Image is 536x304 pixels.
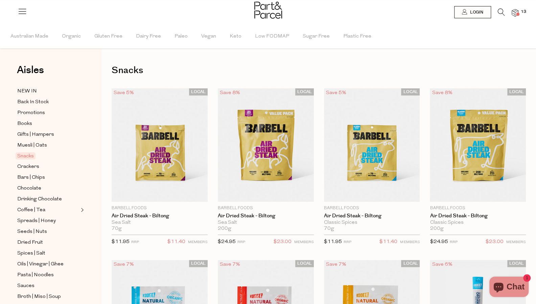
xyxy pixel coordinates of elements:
[17,130,79,139] a: Gifts | Hampers
[17,249,45,258] span: Spices | Salt
[16,152,36,159] span: Snacks
[17,249,79,258] a: Spices | Salt
[112,88,136,97] div: Save 5%
[17,131,54,139] span: Gifts | Hampers
[401,260,420,267] span: LOCAL
[201,25,216,48] span: Vegan
[254,2,282,19] img: Part&Parcel
[17,184,79,193] a: Chocolate
[167,238,185,246] span: $11.40
[430,226,443,232] span: 200g
[430,213,526,219] a: Air Dried Steak - Biltong
[324,213,420,219] a: Air Dried Steak - Biltong
[218,260,242,269] div: Save 7%
[17,173,79,182] a: Bars | Chips
[79,206,84,214] button: Expand/Collapse Coffee | Tea
[112,205,208,211] p: Barbell Foods
[10,25,48,48] span: Australian Made
[507,88,526,95] span: LOCAL
[17,163,39,171] span: Crackers
[17,109,79,117] a: Promotions
[17,260,64,268] span: Oils | Vinegar | Ghee
[324,88,420,202] img: Air Dried Steak - Biltong
[255,25,289,48] span: Low FODMAP
[218,239,236,244] span: $24.95
[189,88,208,95] span: LOCAL
[112,260,136,269] div: Save 7%
[17,174,45,182] span: Bars | Chips
[486,238,504,246] span: $23.00
[17,184,41,193] span: Chocolate
[112,88,208,202] img: Air Dried Steak - Biltong
[430,220,526,226] div: Classic Spices
[17,271,54,279] span: Pasta | Noodles
[230,25,241,48] span: Keto
[17,228,47,236] span: Seeds | Nuts
[112,226,122,232] span: 70g
[17,195,79,203] a: Drinking Chocolate
[324,239,342,244] span: $11.95
[17,206,45,214] span: Coffee | Tea
[17,87,37,95] span: NEW IN
[344,240,351,244] small: RRP
[112,213,208,219] a: Air Dried Steak - Biltong
[237,240,245,244] small: RRP
[430,260,454,269] div: Save 6%
[430,88,526,202] img: Air Dried Steak - Biltong
[17,142,47,150] span: Muesli | Oats
[17,227,79,236] a: Seeds | Nuts
[507,260,526,267] span: LOCAL
[17,282,34,290] span: Sauces
[17,238,79,247] a: Dried Fruit
[324,205,420,211] p: Barbell Foods
[17,109,45,117] span: Promotions
[17,271,79,279] a: Pasta | Noodles
[94,25,122,48] span: Gluten Free
[17,98,79,106] a: Back In Stock
[218,88,314,202] img: Air Dried Steak - Biltong
[112,63,526,78] h1: Snacks
[17,206,79,214] a: Coffee | Tea
[17,217,56,225] span: Spreads | Honey
[218,226,231,232] span: 200g
[17,87,79,95] a: NEW IN
[343,25,371,48] span: Plastic Free
[519,9,528,15] span: 13
[506,240,526,244] small: MEMBERS
[294,240,314,244] small: MEMBERS
[430,239,448,244] span: $24.95
[454,6,491,18] a: Login
[17,63,44,78] span: Aisles
[189,260,208,267] span: LOCAL
[401,88,420,95] span: LOCAL
[430,88,454,97] div: Save 8%
[274,238,292,246] span: $23.00
[303,25,330,48] span: Sugar Free
[17,120,79,128] a: Books
[174,25,188,48] span: Paleo
[17,65,44,82] a: Aisles
[188,240,208,244] small: MEMBERS
[324,88,348,97] div: Save 5%
[136,25,161,48] span: Dairy Free
[17,152,79,160] a: Snacks
[131,240,139,244] small: RRP
[17,98,49,106] span: Back In Stock
[17,293,61,301] span: Broth | Miso | Soup
[17,120,32,128] span: Books
[218,205,314,211] p: Barbell Foods
[218,220,314,226] div: Sea Salt
[17,162,79,171] a: Crackers
[468,9,483,15] span: Login
[449,240,457,244] small: RRP
[218,213,314,219] a: Air Dried Steak - Biltong
[400,240,420,244] small: MEMBERS
[17,292,79,301] a: Broth | Miso | Soup
[295,88,314,95] span: LOCAL
[17,282,79,290] a: Sauces
[324,226,334,232] span: 70g
[324,260,348,269] div: Save 7%
[17,195,62,203] span: Drinking Chocolate
[62,25,81,48] span: Organic
[112,220,208,226] div: Sea Salt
